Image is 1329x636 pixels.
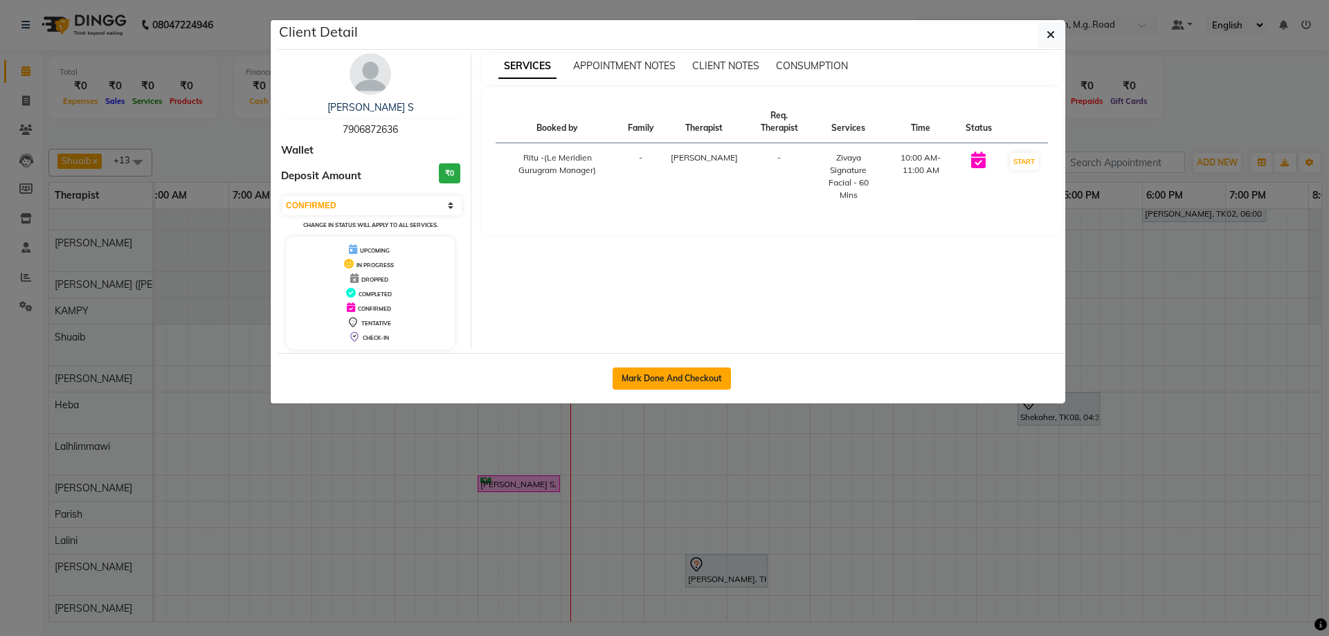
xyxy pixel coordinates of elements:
span: 7906872636 [343,123,398,136]
span: [PERSON_NAME] [671,152,738,163]
td: - [746,143,813,210]
span: APPOINTMENT NOTES [573,60,676,72]
h5: Client Detail [279,21,358,42]
span: DROPPED [361,276,388,283]
h3: ₹0 [439,163,460,183]
span: IN PROGRESS [356,262,394,269]
button: START [1010,153,1038,170]
a: [PERSON_NAME] S [327,101,414,113]
td: - [620,143,662,210]
th: Services [813,101,885,143]
span: CONFIRMED [358,305,391,312]
th: Family [620,101,662,143]
span: CLIENT NOTES [692,60,759,72]
span: Wallet [281,143,314,158]
th: Status [957,101,1000,143]
div: Zivaya Signature Facial - 60 Mins [821,152,876,201]
th: Time [885,101,957,143]
span: CONSUMPTION [776,60,848,72]
img: avatar [350,53,391,95]
th: Booked by [496,101,620,143]
span: TENTATIVE [361,320,391,327]
th: Req. Therapist [746,101,813,143]
button: Mark Done And Checkout [613,367,731,390]
span: COMPLETED [359,291,392,298]
span: CHECK-IN [363,334,389,341]
small: Change in status will apply to all services. [303,221,438,228]
td: 10:00 AM-11:00 AM [885,143,957,210]
span: Deposit Amount [281,168,361,184]
span: UPCOMING [360,247,390,254]
span: SERVICES [498,54,557,79]
td: Ritu -(Le Meridien Gurugram Manager) [496,143,620,210]
th: Therapist [662,101,746,143]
